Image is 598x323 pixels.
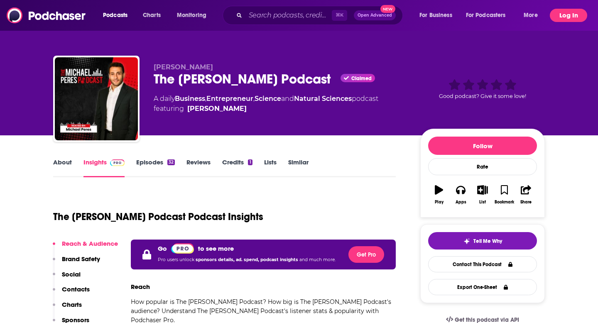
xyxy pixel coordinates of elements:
button: tell me why sparkleTell Me Why [428,232,537,250]
button: Contacts [53,285,90,301]
div: Good podcast? Give it some love! [420,63,545,115]
span: featuring [154,104,378,114]
div: 1 [248,159,252,165]
button: Charts [53,301,82,316]
p: to see more [198,245,234,252]
div: Share [520,200,532,205]
h3: Reach [131,283,150,291]
h1: The [PERSON_NAME] Podcast Podcast Insights [53,210,263,223]
button: Reach & Audience [53,240,118,255]
div: List [479,200,486,205]
a: Natural Sciences [294,95,352,103]
div: Search podcasts, credits, & more... [230,6,411,25]
button: Log In [550,9,587,22]
img: tell me why sparkle [463,238,470,245]
a: InsightsPodchaser Pro [83,158,125,177]
div: Rate [428,158,537,175]
button: open menu [97,9,138,22]
img: Podchaser - Follow, Share and Rate Podcasts [7,7,86,23]
button: Social [53,270,81,286]
img: Podchaser Pro [110,159,125,166]
div: Apps [456,200,466,205]
span: , [253,95,255,103]
button: List [472,180,493,210]
span: New [380,5,395,13]
a: Similar [288,158,309,177]
div: Play [435,200,444,205]
p: Charts [62,301,82,308]
a: About [53,158,72,177]
a: Lists [264,158,277,177]
span: ⌘ K [332,10,347,21]
button: Open AdvancedNew [354,10,396,20]
input: Search podcasts, credits, & more... [245,9,332,22]
button: Apps [450,180,471,210]
a: Charts [137,9,166,22]
button: Get Pro [348,246,384,263]
span: Charts [143,10,161,21]
a: Michael Peres [187,104,247,114]
a: Contact This Podcast [428,256,537,272]
span: More [524,10,538,21]
span: For Podcasters [466,10,506,21]
img: The Michael Peres Podcast [55,57,138,140]
a: Episodes32 [136,158,175,177]
div: Bookmark [495,200,514,205]
button: open menu [414,9,463,22]
button: Follow [428,137,537,155]
p: Brand Safety [62,255,100,263]
p: Reach & Audience [62,240,118,247]
a: Science [255,95,281,103]
a: Pro website [171,243,194,254]
button: Share [515,180,537,210]
span: Monitoring [177,10,206,21]
span: , [205,95,206,103]
div: A daily podcast [154,94,378,114]
span: Good podcast? Give it some love! [439,93,526,99]
p: Contacts [62,285,90,293]
a: Credits1 [222,158,252,177]
span: sponsors details, ad. spend, podcast insights [196,257,299,262]
span: Claimed [351,76,372,81]
span: Podcasts [103,10,127,21]
a: Business [175,95,205,103]
button: open menu [518,9,548,22]
button: Bookmark [493,180,515,210]
a: Reviews [186,158,211,177]
button: Play [428,180,450,210]
span: Tell Me Why [473,238,502,245]
button: open menu [461,9,518,22]
p: Go [158,245,167,252]
button: Brand Safety [53,255,100,270]
span: For Business [419,10,452,21]
span: [PERSON_NAME] [154,63,213,71]
a: Entrepreneur [206,95,253,103]
button: Export One-Sheet [428,279,537,295]
button: open menu [171,9,217,22]
img: Podchaser Pro [171,243,194,254]
span: and [281,95,294,103]
span: Open Advanced [358,13,392,17]
div: 32 [167,159,175,165]
p: Pro users unlock and much more. [158,254,336,266]
p: Social [62,270,81,278]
